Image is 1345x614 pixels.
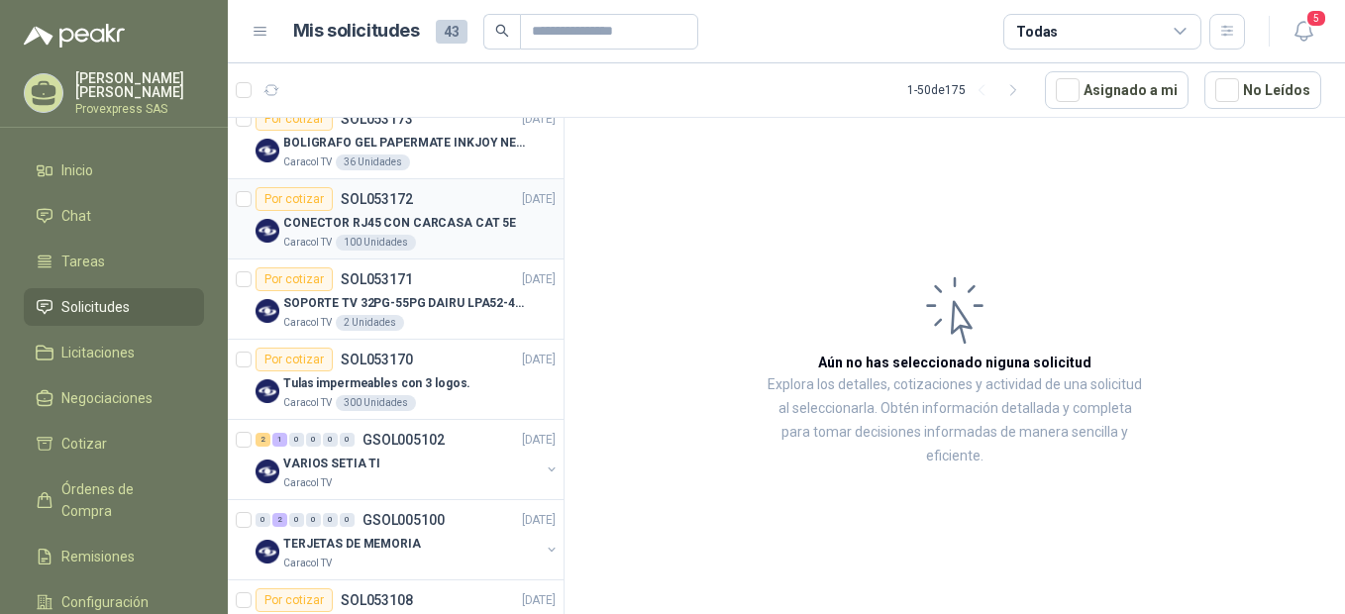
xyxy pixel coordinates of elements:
[306,433,321,447] div: 0
[24,334,204,371] a: Licitaciones
[1045,71,1189,109] button: Asignado a mi
[61,251,105,272] span: Tareas
[341,192,413,206] p: SOL053172
[283,374,470,393] p: Tulas impermeables con 3 logos.
[522,270,556,289] p: [DATE]
[61,342,135,363] span: Licitaciones
[341,593,413,607] p: SOL053108
[256,433,270,447] div: 2
[306,513,321,527] div: 0
[522,190,556,209] p: [DATE]
[24,470,204,530] a: Órdenes de Compra
[228,179,564,259] a: Por cotizarSOL053172[DATE] Company LogoCONECTOR RJ45 CON CARCASA CAT 5ECaracol TV100 Unidades
[341,353,413,366] p: SOL053170
[341,112,413,126] p: SOL053173
[283,315,332,331] p: Caracol TV
[362,433,445,447] p: GSOL005102
[256,588,333,612] div: Por cotizar
[1016,21,1058,43] div: Todas
[323,513,338,527] div: 0
[1305,9,1327,28] span: 5
[256,139,279,162] img: Company Logo
[522,511,556,530] p: [DATE]
[61,387,153,409] span: Negociaciones
[61,159,93,181] span: Inicio
[24,243,204,280] a: Tareas
[256,187,333,211] div: Por cotizar
[61,546,135,567] span: Remisiones
[256,107,333,131] div: Por cotizar
[283,535,421,554] p: TERJETAS DE MEMORIA
[24,152,204,189] a: Inicio
[293,17,420,46] h1: Mis solicitudes
[283,214,516,233] p: CONECTOR RJ45 CON CARCASA CAT 5E
[336,315,404,331] div: 2 Unidades
[61,433,107,455] span: Cotizar
[24,425,204,462] a: Cotizar
[763,373,1147,468] p: Explora los detalles, cotizaciones y actividad de una solicitud al seleccionarla. Obtén informaci...
[75,103,204,115] p: Provexpress SAS
[283,235,332,251] p: Caracol TV
[24,288,204,326] a: Solicitudes
[272,513,287,527] div: 2
[818,352,1091,373] h3: Aún no has seleccionado niguna solicitud
[61,205,91,227] span: Chat
[61,591,149,613] span: Configuración
[228,99,564,179] a: Por cotizarSOL053173[DATE] Company LogoBOLIGRAFO GEL PAPERMATE INKJOY NEGROCaracol TV36 Unidades
[336,235,416,251] div: 100 Unidades
[340,433,355,447] div: 0
[522,591,556,610] p: [DATE]
[336,395,416,411] div: 300 Unidades
[24,197,204,235] a: Chat
[283,154,332,170] p: Caracol TV
[61,296,130,318] span: Solicitudes
[24,379,204,417] a: Negociaciones
[522,351,556,369] p: [DATE]
[256,299,279,323] img: Company Logo
[336,154,410,170] div: 36 Unidades
[256,513,270,527] div: 0
[256,219,279,243] img: Company Logo
[283,294,530,313] p: SOPORTE TV 32PG-55PG DAIRU LPA52-446KIT2
[256,267,333,291] div: Por cotizar
[283,134,530,153] p: BOLIGRAFO GEL PAPERMATE INKJOY NEGRO
[283,556,332,571] p: Caracol TV
[283,395,332,411] p: Caracol TV
[522,110,556,129] p: [DATE]
[228,259,564,340] a: Por cotizarSOL053171[DATE] Company LogoSOPORTE TV 32PG-55PG DAIRU LPA52-446KIT2Caracol TV2 Unidades
[1286,14,1321,50] button: 5
[75,71,204,99] p: [PERSON_NAME] [PERSON_NAME]
[341,272,413,286] p: SOL053171
[289,513,304,527] div: 0
[228,340,564,420] a: Por cotizarSOL053170[DATE] Company LogoTulas impermeables con 3 logos.Caracol TV300 Unidades
[323,433,338,447] div: 0
[340,513,355,527] div: 0
[24,24,125,48] img: Logo peakr
[256,379,279,403] img: Company Logo
[495,24,509,38] span: search
[24,538,204,575] a: Remisiones
[256,540,279,563] img: Company Logo
[289,433,304,447] div: 0
[283,455,380,473] p: VARIOS SETIA TI
[522,431,556,450] p: [DATE]
[1204,71,1321,109] button: No Leídos
[283,475,332,491] p: Caracol TV
[272,433,287,447] div: 1
[256,348,333,371] div: Por cotizar
[907,74,1029,106] div: 1 - 50 de 175
[362,513,445,527] p: GSOL005100
[436,20,467,44] span: 43
[256,428,560,491] a: 2 1 0 0 0 0 GSOL005102[DATE] Company LogoVARIOS SETIA TICaracol TV
[61,478,185,522] span: Órdenes de Compra
[256,508,560,571] a: 0 2 0 0 0 0 GSOL005100[DATE] Company LogoTERJETAS DE MEMORIACaracol TV
[256,460,279,483] img: Company Logo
